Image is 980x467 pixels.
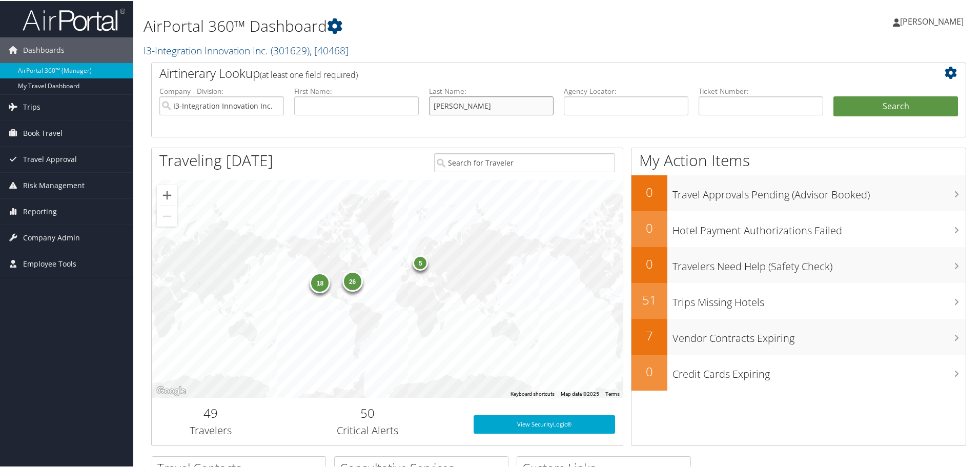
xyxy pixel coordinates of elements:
[310,43,349,56] span: , [ 40468 ]
[631,318,966,354] a: 7Vendor Contracts Expiring
[672,253,966,273] h3: Travelers Need Help (Safety Check)
[144,14,697,36] h1: AirPortal 360™ Dashboard
[23,146,77,171] span: Travel Approval
[277,422,458,437] h3: Critical Alerts
[631,254,667,272] h2: 0
[23,224,80,250] span: Company Admin
[631,218,667,236] h2: 0
[631,326,667,343] h2: 7
[23,119,63,145] span: Book Travel
[159,422,262,437] h3: Travelers
[631,174,966,210] a: 0Travel Approvals Pending (Advisor Booked)
[672,217,966,237] h3: Hotel Payment Authorizations Failed
[434,152,615,171] input: Search for Traveler
[154,383,188,397] a: Open this area in Google Maps (opens a new window)
[23,250,76,276] span: Employee Tools
[511,390,555,397] button: Keyboard shortcuts
[413,254,428,270] div: 5
[672,181,966,201] h3: Travel Approvals Pending (Advisor Booked)
[605,390,620,396] a: Terms (opens in new tab)
[23,93,40,119] span: Trips
[342,270,362,291] div: 26
[157,184,177,205] button: Zoom in
[900,15,964,26] span: [PERSON_NAME]
[474,414,615,433] a: View SecurityLogic®
[23,7,125,31] img: airportal-logo.png
[561,390,599,396] span: Map data ©2025
[310,272,330,292] div: 18
[277,403,458,421] h2: 50
[672,289,966,309] h3: Trips Missing Hotels
[159,64,890,81] h2: Airtinerary Lookup
[564,85,688,95] label: Agency Locator:
[429,85,554,95] label: Last Name:
[144,43,349,56] a: I3-Integration Innovation Inc.
[260,68,358,79] span: (at least one field required)
[159,149,273,170] h1: Traveling [DATE]
[23,172,85,197] span: Risk Management
[159,85,284,95] label: Company - Division:
[893,5,974,36] a: [PERSON_NAME]
[672,325,966,344] h3: Vendor Contracts Expiring
[833,95,958,116] button: Search
[672,361,966,380] h3: Credit Cards Expiring
[154,383,188,397] img: Google
[294,85,419,95] label: First Name:
[631,362,667,379] h2: 0
[631,210,966,246] a: 0Hotel Payment Authorizations Failed
[159,403,262,421] h2: 49
[631,182,667,200] h2: 0
[631,290,667,308] h2: 51
[631,246,966,282] a: 0Travelers Need Help (Safety Check)
[157,205,177,226] button: Zoom out
[631,282,966,318] a: 51Trips Missing Hotels
[631,354,966,390] a: 0Credit Cards Expiring
[271,43,310,56] span: ( 301629 )
[23,198,57,224] span: Reporting
[699,85,823,95] label: Ticket Number:
[631,149,966,170] h1: My Action Items
[23,36,65,62] span: Dashboards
